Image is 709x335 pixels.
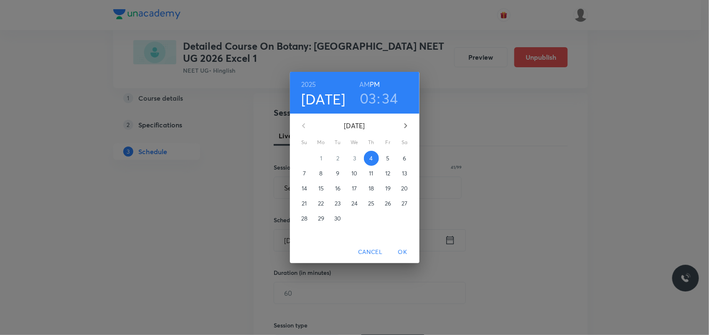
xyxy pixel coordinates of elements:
[330,211,346,226] button: 30
[403,154,406,162] p: 6
[393,247,413,257] span: OK
[397,181,412,196] button: 20
[351,169,357,178] p: 10
[347,138,362,147] span: We
[364,166,379,181] button: 11
[385,199,391,208] p: 26
[318,199,324,208] p: 22
[318,184,324,193] p: 15
[364,196,379,211] button: 25
[397,138,412,147] span: Sa
[347,181,362,196] button: 17
[355,244,386,260] button: Cancel
[297,196,312,211] button: 21
[352,184,357,193] p: 17
[368,199,374,208] p: 25
[330,138,346,147] span: Tu
[302,184,307,193] p: 14
[330,166,346,181] button: 9
[381,138,396,147] span: Fr
[302,199,307,208] p: 21
[347,196,362,211] button: 24
[314,166,329,181] button: 8
[377,89,380,107] h3: :
[389,244,416,260] button: OK
[360,89,376,107] button: 03
[397,151,412,166] button: 6
[347,166,362,181] button: 10
[397,166,412,181] button: 13
[297,211,312,226] button: 28
[335,184,341,193] p: 16
[297,166,312,181] button: 7
[330,181,346,196] button: 16
[335,199,341,208] p: 23
[364,181,379,196] button: 18
[369,154,373,162] p: 4
[336,169,339,178] p: 9
[314,181,329,196] button: 15
[301,214,307,223] p: 28
[318,214,324,223] p: 29
[301,90,346,108] button: [DATE]
[330,196,346,211] button: 23
[381,181,396,196] button: 19
[319,169,323,178] p: 8
[358,247,382,257] span: Cancel
[364,151,379,166] button: 4
[359,79,370,90] button: AM
[386,154,389,162] p: 5
[314,121,396,131] p: [DATE]
[334,214,341,223] p: 30
[364,138,379,147] span: Th
[301,79,316,90] button: 2025
[381,196,396,211] button: 26
[397,196,412,211] button: 27
[401,184,408,193] p: 20
[314,211,329,226] button: 29
[370,79,380,90] button: PM
[303,169,306,178] p: 7
[402,169,407,178] p: 13
[382,89,398,107] button: 34
[297,181,312,196] button: 14
[385,169,390,178] p: 12
[351,199,358,208] p: 24
[402,199,407,208] p: 27
[381,166,396,181] button: 12
[314,138,329,147] span: Mo
[369,169,373,178] p: 11
[314,196,329,211] button: 22
[381,151,396,166] button: 5
[368,184,374,193] p: 18
[385,184,391,193] p: 19
[297,138,312,147] span: Su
